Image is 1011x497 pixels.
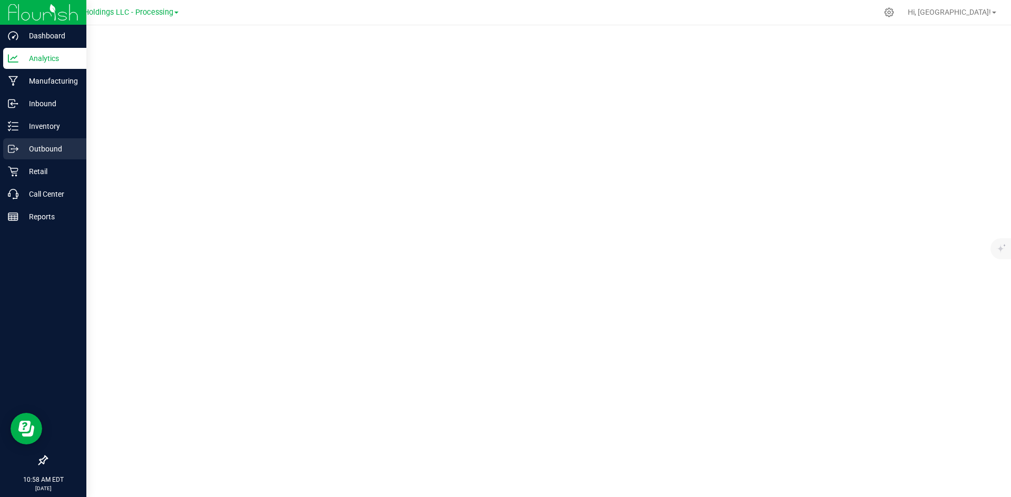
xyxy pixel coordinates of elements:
[883,7,896,17] div: Manage settings
[8,53,18,64] inline-svg: Analytics
[8,31,18,41] inline-svg: Dashboard
[908,8,991,16] span: Hi, [GEOGRAPHIC_DATA]!
[5,475,82,484] p: 10:58 AM EDT
[11,413,42,444] iframe: Resource center
[8,211,18,222] inline-svg: Reports
[18,143,82,155] p: Outbound
[18,29,82,42] p: Dashboard
[8,189,18,199] inline-svg: Call Center
[18,75,82,87] p: Manufacturing
[8,144,18,154] inline-svg: Outbound
[8,166,18,177] inline-svg: Retail
[8,121,18,131] inline-svg: Inventory
[8,98,18,109] inline-svg: Inbound
[18,165,82,178] p: Retail
[18,52,82,65] p: Analytics
[18,188,82,200] p: Call Center
[5,484,82,492] p: [DATE]
[8,76,18,86] inline-svg: Manufacturing
[18,97,82,110] p: Inbound
[18,120,82,133] p: Inventory
[18,210,82,223] p: Reports
[36,8,173,17] span: Riviera Creek Holdings LLC - Processing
